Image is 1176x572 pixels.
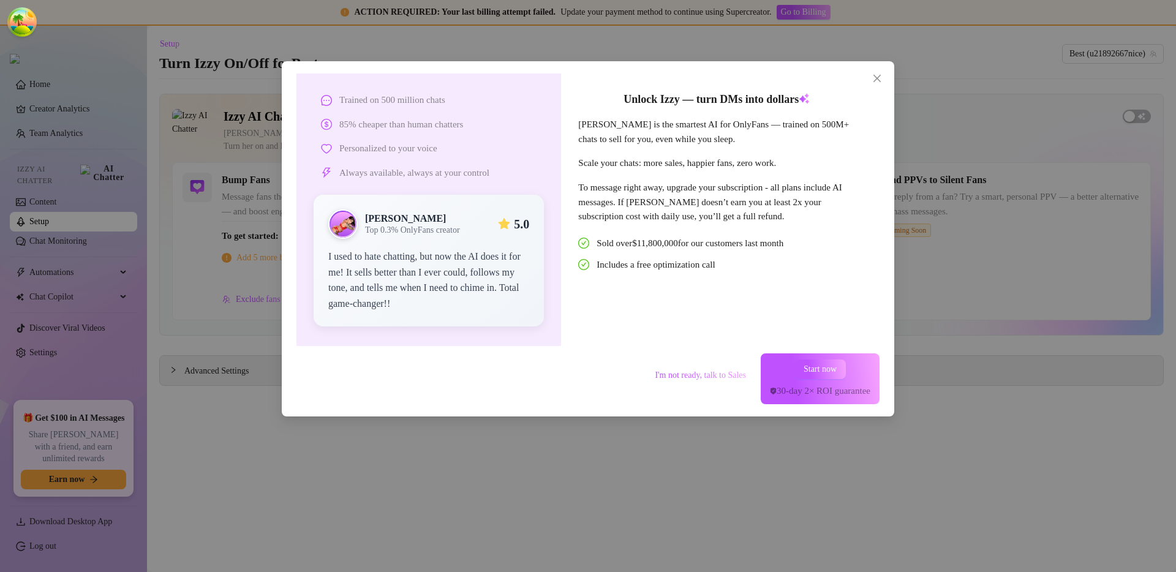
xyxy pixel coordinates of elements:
span: I'm not ready, talk to Sales [655,371,746,380]
span: star [498,218,510,230]
button: I'm not ready, talk to Sales [645,366,756,385]
img: public [330,211,356,238]
span: Start now [804,364,837,374]
span: dollar [321,119,332,130]
button: Start now [794,359,846,379]
span: Top 0.3% OnlyFans creator [365,225,460,236]
button: Start nowsafety-certificate30‑day 2× ROI guarantee [761,353,880,405]
span: check-circle [578,259,589,270]
span: Personalized to your voice [339,141,437,156]
div: Scale your chats: more sales, happier fans, zero work. [578,156,855,171]
span: 85% cheaper than human chatters [339,118,463,132]
span: thunderbolt [321,167,332,178]
div: [PERSON_NAME] is the smartest AI for OnlyFans — trained on 500M+ chats to sell for you, even whil... [578,118,855,146]
span: check-circle [578,238,589,249]
span: Close [867,73,887,83]
span: message [321,95,332,106]
div: To message right away, upgrade your subscription - all plans include AI messages. If [PERSON_NAME... [578,181,855,224]
button: Open Tanstack query devtools [10,10,34,34]
span: Sold over $11,800,000 for our customers last month [597,236,783,251]
div: I used to hate chatting, but now the AI does it for me! It sells better than I ever could, follow... [328,249,529,311]
span: heart [321,143,332,154]
span: close [872,73,882,83]
span: Includes a free optimization call [597,258,715,273]
span: 30‑day 2× ROI guarantee [770,386,870,396]
span: safety-certificate [770,388,777,394]
button: Close [867,69,887,88]
strong: Unlock Izzy — turn DMs into dollars [624,93,810,105]
strong: 5.0 [514,217,529,231]
strong: [PERSON_NAME] [365,213,446,224]
span: Always available, always at your control [339,166,489,181]
span: Trained on 500 million chats [339,93,445,108]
